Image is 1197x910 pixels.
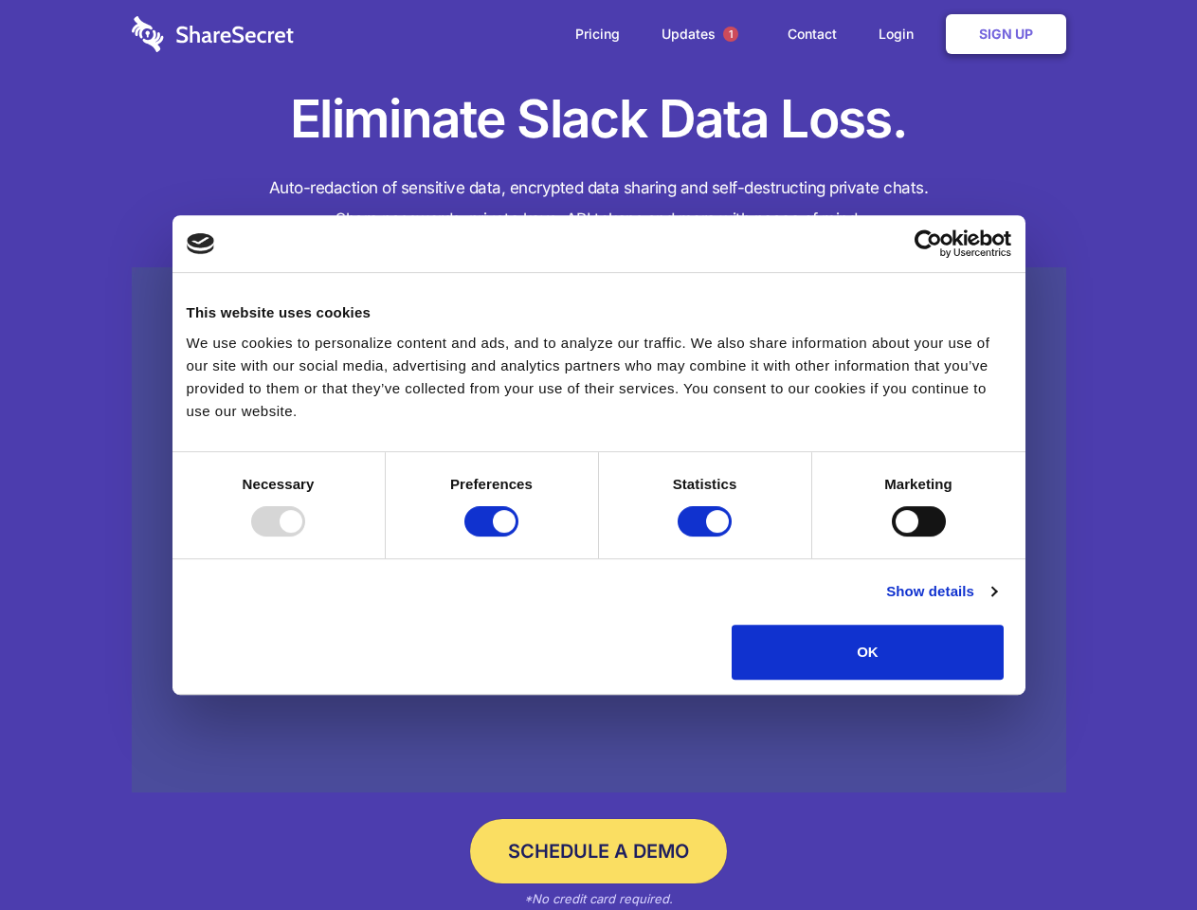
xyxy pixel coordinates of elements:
img: logo-wordmark-white-trans-d4663122ce5f474addd5e946df7df03e33cb6a1c49d2221995e7729f52c070b2.svg [132,16,294,52]
span: 1 [723,27,738,42]
em: *No credit card required. [524,891,673,906]
strong: Statistics [673,476,737,492]
h1: Eliminate Slack Data Loss. [132,85,1066,154]
strong: Marketing [884,476,952,492]
a: Usercentrics Cookiebot - opens in a new window [845,229,1011,258]
strong: Necessary [243,476,315,492]
strong: Preferences [450,476,533,492]
a: Contact [769,5,856,64]
div: This website uses cookies [187,301,1011,324]
div: We use cookies to personalize content and ads, and to analyze our traffic. We also share informat... [187,332,1011,423]
a: Login [860,5,942,64]
a: Wistia video thumbnail [132,267,1066,793]
img: logo [187,233,215,254]
a: Show details [886,580,996,603]
h4: Auto-redaction of sensitive data, encrypted data sharing and self-destructing private chats. Shar... [132,173,1066,235]
a: Pricing [556,5,639,64]
a: Sign Up [946,14,1066,54]
button: OK [732,625,1004,680]
a: Schedule a Demo [470,819,727,883]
